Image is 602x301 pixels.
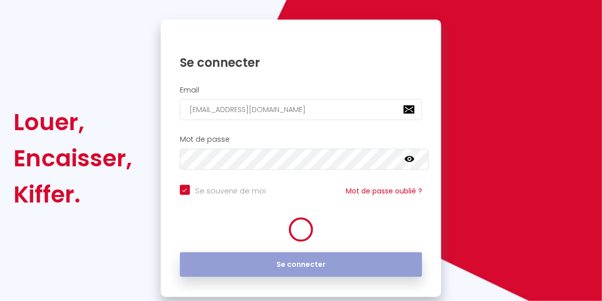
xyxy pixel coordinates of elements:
[180,99,423,120] input: Ton Email
[180,252,423,277] button: Se connecter
[8,4,38,34] button: Ouvrir le widget de chat LiveChat
[14,104,132,140] div: Louer,
[346,186,422,196] a: Mot de passe oublié ?
[180,55,423,70] h1: Se connecter
[180,86,423,94] h2: Email
[14,140,132,176] div: Encaisser,
[14,176,132,213] div: Kiffer.
[180,135,423,144] h2: Mot de passe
